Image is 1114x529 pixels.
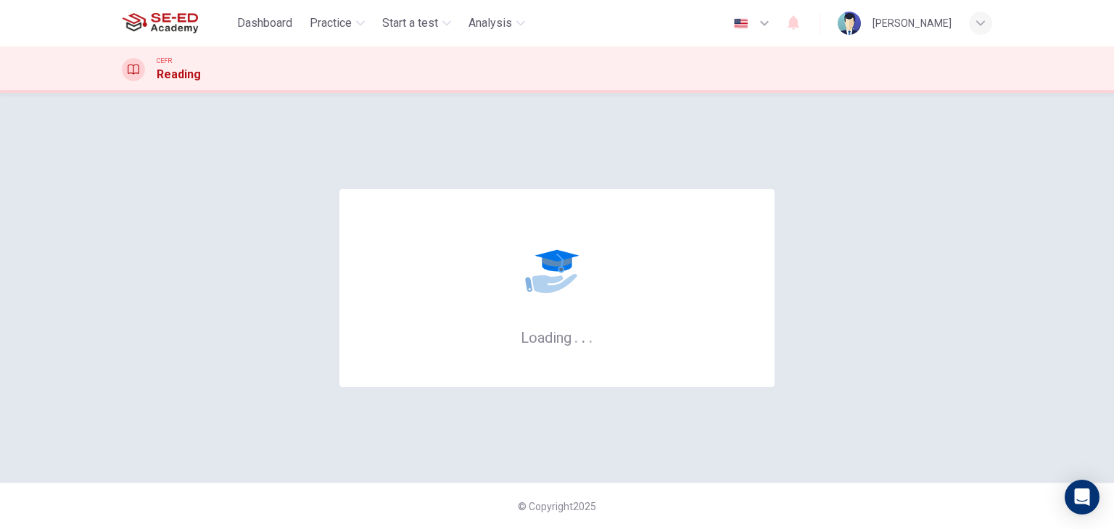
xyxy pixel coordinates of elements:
[463,10,531,36] button: Analysis
[310,14,352,32] span: Practice
[231,10,298,36] button: Dashboard
[469,14,512,32] span: Analysis
[382,14,438,32] span: Start a test
[574,324,579,348] h6: .
[376,10,457,36] button: Start a test
[581,324,586,348] h6: .
[518,501,596,512] span: © Copyright 2025
[521,328,593,346] h6: Loading
[122,9,231,38] a: SE-ED Academy logo
[122,9,198,38] img: SE-ED Academy logo
[157,66,201,83] h1: Reading
[237,14,292,32] span: Dashboard
[588,324,593,348] h6: .
[304,10,371,36] button: Practice
[838,12,861,35] img: Profile picture
[872,14,952,32] div: [PERSON_NAME]
[157,56,172,66] span: CEFR
[1065,480,1099,515] div: Open Intercom Messenger
[732,18,750,29] img: en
